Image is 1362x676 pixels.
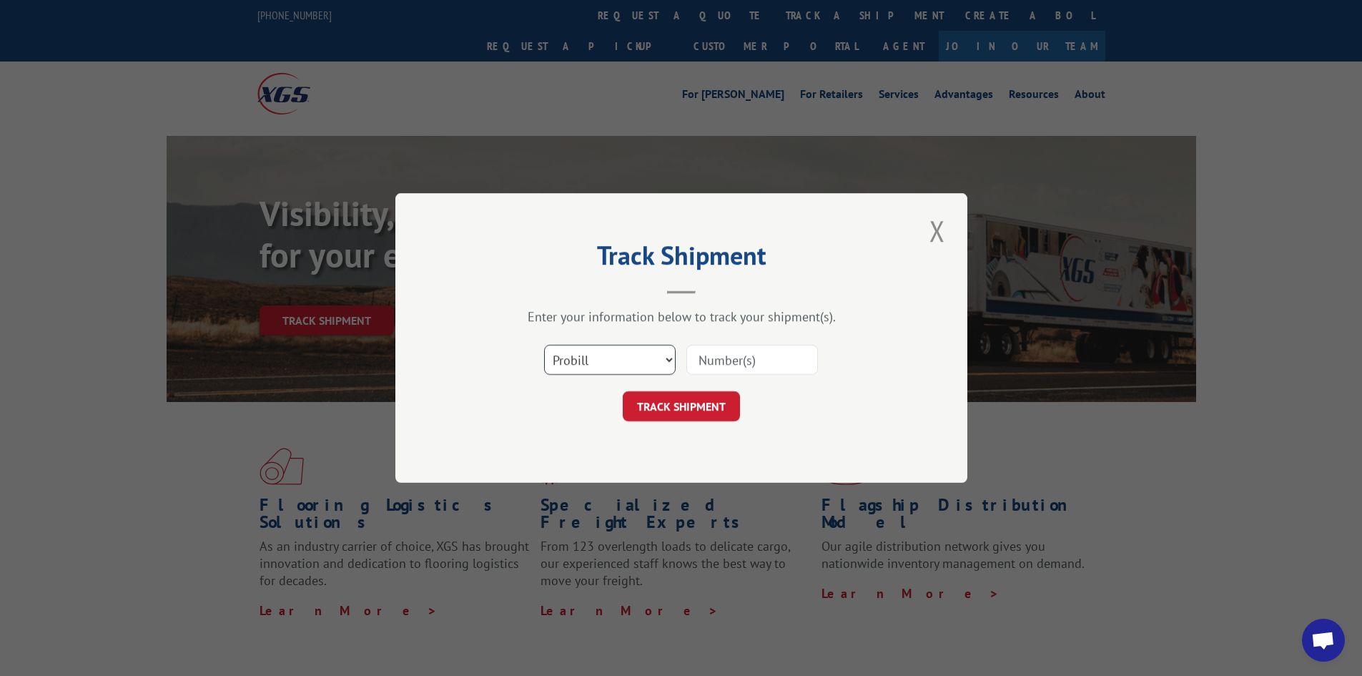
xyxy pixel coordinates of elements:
[623,391,740,421] button: TRACK SHIPMENT
[686,345,818,375] input: Number(s)
[467,245,896,273] h2: Track Shipment
[925,211,949,250] button: Close modal
[467,308,896,325] div: Enter your information below to track your shipment(s).
[1302,619,1345,662] a: Open chat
